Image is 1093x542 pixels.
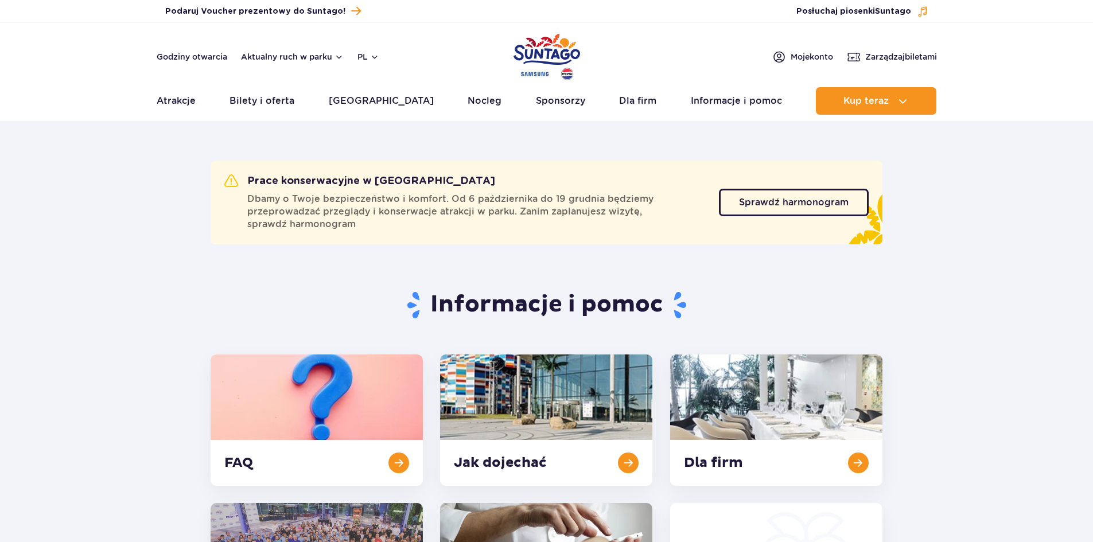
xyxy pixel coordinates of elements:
span: Dbamy o Twoje bezpieczeństwo i komfort. Od 6 października do 19 grudnia będziemy przeprowadzać pr... [247,193,705,231]
a: Podaruj Voucher prezentowy do Suntago! [165,3,361,19]
span: Podaruj Voucher prezentowy do Suntago! [165,6,345,17]
a: [GEOGRAPHIC_DATA] [329,87,434,115]
a: Godziny otwarcia [157,51,227,63]
a: Bilety i oferta [230,87,294,115]
a: Informacje i pomoc [691,87,782,115]
a: Zarządzajbiletami [847,50,937,64]
button: Kup teraz [816,87,936,115]
span: Sprawdź harmonogram [739,198,849,207]
a: Park of Poland [514,29,580,81]
span: Moje konto [791,51,833,63]
h2: Prace konserwacyjne w [GEOGRAPHIC_DATA] [224,174,495,188]
button: Aktualny ruch w parku [241,52,344,61]
span: Kup teraz [843,96,889,106]
a: Nocleg [468,87,501,115]
button: pl [357,51,379,63]
a: Mojekonto [772,50,833,64]
a: Sprawdź harmonogram [719,189,869,216]
h1: Informacje i pomoc [211,290,882,320]
a: Sponsorzy [536,87,585,115]
button: Posłuchaj piosenkiSuntago [796,6,928,17]
span: Zarządzaj biletami [865,51,937,63]
a: Atrakcje [157,87,196,115]
a: Dla firm [619,87,656,115]
span: Posłuchaj piosenki [796,6,911,17]
span: Suntago [875,7,911,15]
